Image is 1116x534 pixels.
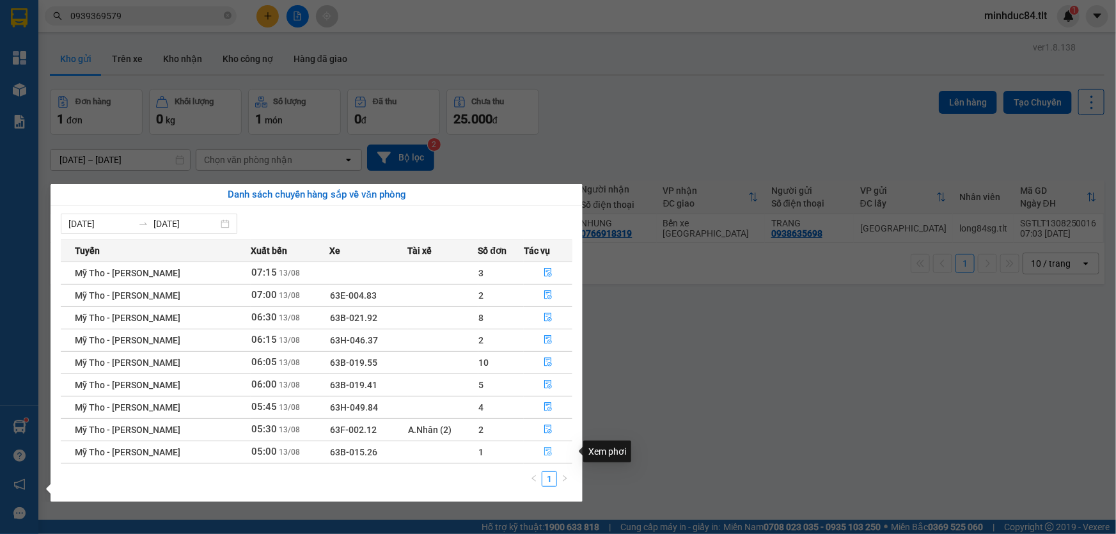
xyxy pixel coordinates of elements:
[544,268,553,278] span: file-done
[75,425,180,435] span: Mỹ Tho - [PERSON_NAME]
[526,471,542,487] button: left
[542,472,556,486] a: 1
[544,447,553,457] span: file-done
[478,244,507,258] span: Số đơn
[74,61,247,83] text: SGTLT1308250014
[251,356,277,368] span: 06:05
[524,308,572,328] button: file-done
[61,187,572,203] div: Danh sách chuyến hàng sắp về văn phòng
[279,381,300,389] span: 13/08
[75,313,180,323] span: Mỹ Tho - [PERSON_NAME]
[330,290,377,301] span: 63E-004.83
[530,475,538,482] span: left
[329,244,340,258] span: Xe
[279,403,300,412] span: 13/08
[251,244,287,258] span: Xuất bến
[251,311,277,323] span: 06:30
[68,217,133,231] input: Từ ngày
[544,357,553,368] span: file-done
[524,375,572,395] button: file-done
[251,446,277,457] span: 05:00
[544,290,553,301] span: file-done
[544,402,553,412] span: file-done
[479,268,484,278] span: 3
[524,352,572,373] button: file-done
[524,244,550,258] span: Tác vụ
[251,267,277,278] span: 07:15
[75,290,180,301] span: Mỹ Tho - [PERSON_NAME]
[544,425,553,435] span: file-done
[479,335,484,345] span: 2
[479,290,484,301] span: 2
[279,269,300,278] span: 13/08
[279,291,300,300] span: 13/08
[279,425,300,434] span: 13/08
[479,313,484,323] span: 8
[407,244,432,258] span: Tài xế
[524,285,572,306] button: file-done
[251,334,277,345] span: 06:15
[75,244,100,258] span: Tuyến
[479,357,489,368] span: 10
[330,313,377,323] span: 63B-021.92
[524,442,572,462] button: file-done
[279,358,300,367] span: 13/08
[479,425,484,435] span: 2
[251,423,277,435] span: 05:30
[524,263,572,283] button: file-done
[75,335,180,345] span: Mỹ Tho - [PERSON_NAME]
[153,217,218,231] input: Đến ngày
[557,471,572,487] button: right
[279,448,300,457] span: 13/08
[330,335,378,345] span: 63H-046.37
[75,357,180,368] span: Mỹ Tho - [PERSON_NAME]
[544,335,553,345] span: file-done
[279,336,300,345] span: 13/08
[330,402,378,412] span: 63H-049.84
[526,471,542,487] li: Previous Page
[542,471,557,487] li: 1
[279,313,300,322] span: 13/08
[524,420,572,440] button: file-done
[7,91,313,125] div: [GEOGRAPHIC_DATA]
[75,380,180,390] span: Mỹ Tho - [PERSON_NAME]
[75,402,180,412] span: Mỹ Tho - [PERSON_NAME]
[138,219,148,229] span: swap-right
[251,289,277,301] span: 07:00
[251,379,277,390] span: 06:00
[330,425,377,435] span: 63F-002.12
[75,447,180,457] span: Mỹ Tho - [PERSON_NAME]
[479,380,484,390] span: 5
[557,471,572,487] li: Next Page
[330,380,377,390] span: 63B-019.41
[583,441,631,462] div: Xem phơi
[251,401,277,412] span: 05:45
[330,447,377,457] span: 63B-015.26
[138,219,148,229] span: to
[479,447,484,457] span: 1
[479,402,484,412] span: 4
[524,330,572,350] button: file-done
[330,357,377,368] span: 63B-019.55
[408,423,478,437] div: A.Nhân (2)
[75,268,180,278] span: Mỹ Tho - [PERSON_NAME]
[544,313,553,323] span: file-done
[561,475,569,482] span: right
[544,380,553,390] span: file-done
[524,397,572,418] button: file-done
